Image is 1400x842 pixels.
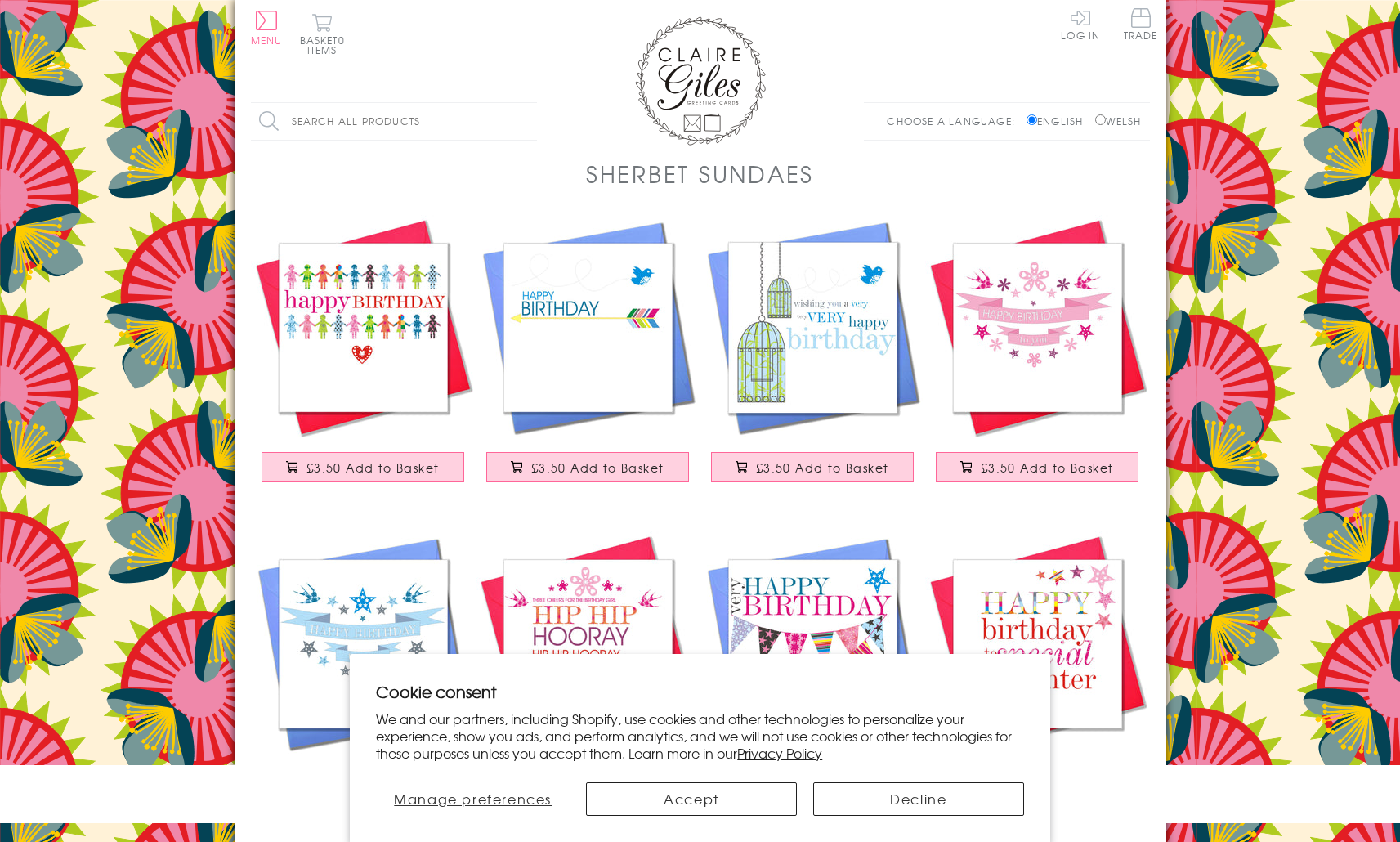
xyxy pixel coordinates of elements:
a: Birthday Card, Bunting, Very Happy Birthday £3.50 Add to Basket [700,531,925,815]
p: Choose a language: [887,114,1023,128]
input: English [1027,114,1037,125]
span: 0 items [307,33,345,57]
img: Claire Giles Greetings Cards [635,16,766,146]
img: Birthday Card, Patterned Girls, Happy Birthday [251,215,476,440]
img: Birthday Card, Pink Heart, three cheers for the birthday girl! [476,531,700,756]
button: £3.50 Add to Basket [262,452,464,482]
span: £3.50 Add to Basket [756,459,889,476]
img: Birthday Card, Arrow and bird, Happy Birthday [476,215,700,440]
input: Welsh [1095,114,1106,125]
input: Search [521,103,537,140]
img: Birthday Card, Blue Banners, Happy Birthday to you [251,531,476,756]
label: Welsh [1095,114,1142,128]
label: English [1027,114,1091,128]
a: Log In [1061,8,1100,40]
a: Birthday Card, Birdcages, Wishing you a very Happy Birthday £3.50 Add to Basket [700,215,925,499]
button: Basket0 items [300,13,345,55]
a: Birthday Card, Pink Stars, Happy Birthday to a special Daughter £3.50 Add to Basket [925,531,1150,815]
button: Decline [813,782,1024,816]
a: Trade [1124,8,1158,43]
button: Menu [251,11,283,45]
span: Manage preferences [394,789,552,808]
span: £3.50 Add to Basket [981,459,1114,476]
span: Menu [251,33,283,47]
button: Accept [586,782,797,816]
button: £3.50 Add to Basket [711,452,914,482]
img: Birthday Card, Pink Stars, Happy Birthday to a special Daughter [925,531,1150,756]
a: Birthday Card, Pink Banner, Happy Birthday to you £3.50 Add to Basket [925,215,1150,499]
span: £3.50 Add to Basket [531,459,664,476]
span: Trade [1124,8,1158,40]
h1: Sherbet Sundaes [586,157,814,190]
a: Privacy Policy [737,743,822,763]
h2: Cookie consent [376,680,1024,703]
a: Birthday Card, Pink Heart, three cheers for the birthday girl! £3.50 Add to Basket [476,531,700,815]
a: Birthday Card, Blue Banners, Happy Birthday to you £3.50 Add to Basket [251,531,476,815]
a: Birthday Card, Patterned Girls, Happy Birthday £3.50 Add to Basket [251,215,476,499]
img: Birthday Card, Bunting, Very Happy Birthday [700,531,925,756]
button: £3.50 Add to Basket [936,452,1138,482]
input: Search all products [251,103,537,140]
span: £3.50 Add to Basket [306,459,440,476]
img: Birthday Card, Pink Banner, Happy Birthday to you [925,215,1150,440]
p: We and our partners, including Shopify, use cookies and other technologies to personalize your ex... [376,710,1024,761]
a: Birthday Card, Arrow and bird, Happy Birthday £3.50 Add to Basket [476,215,700,499]
img: Birthday Card, Birdcages, Wishing you a very Happy Birthday [700,215,925,440]
button: £3.50 Add to Basket [486,452,689,482]
button: Manage preferences [376,782,570,816]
